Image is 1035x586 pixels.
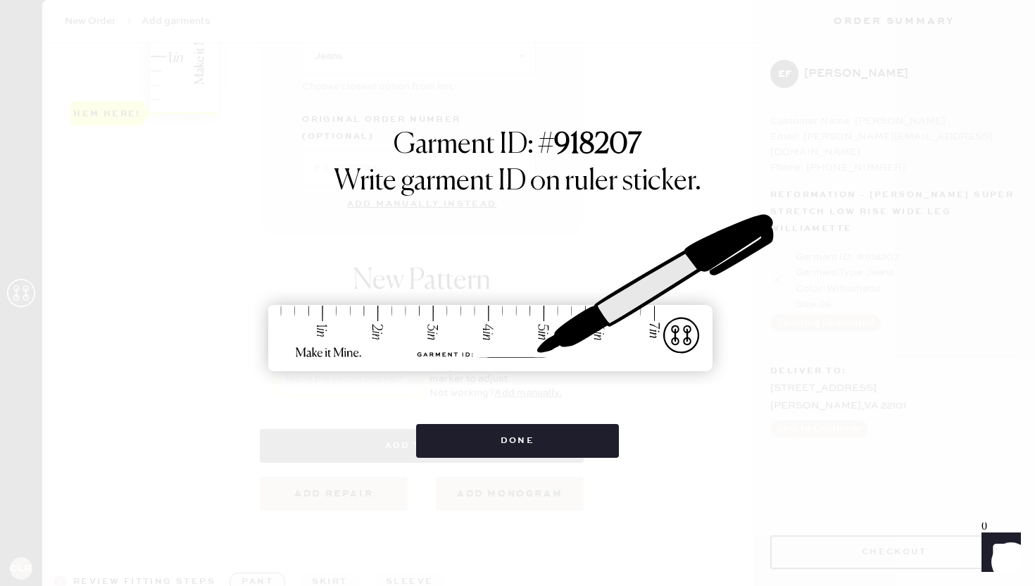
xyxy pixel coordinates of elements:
img: ruler-sticker-sharpie.svg [253,177,782,410]
button: Done [416,424,620,458]
strong: 918207 [554,131,641,159]
h1: Garment ID: # [394,128,641,165]
iframe: Front Chat [968,523,1029,583]
h1: Write garment ID on ruler sticker. [334,165,701,199]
